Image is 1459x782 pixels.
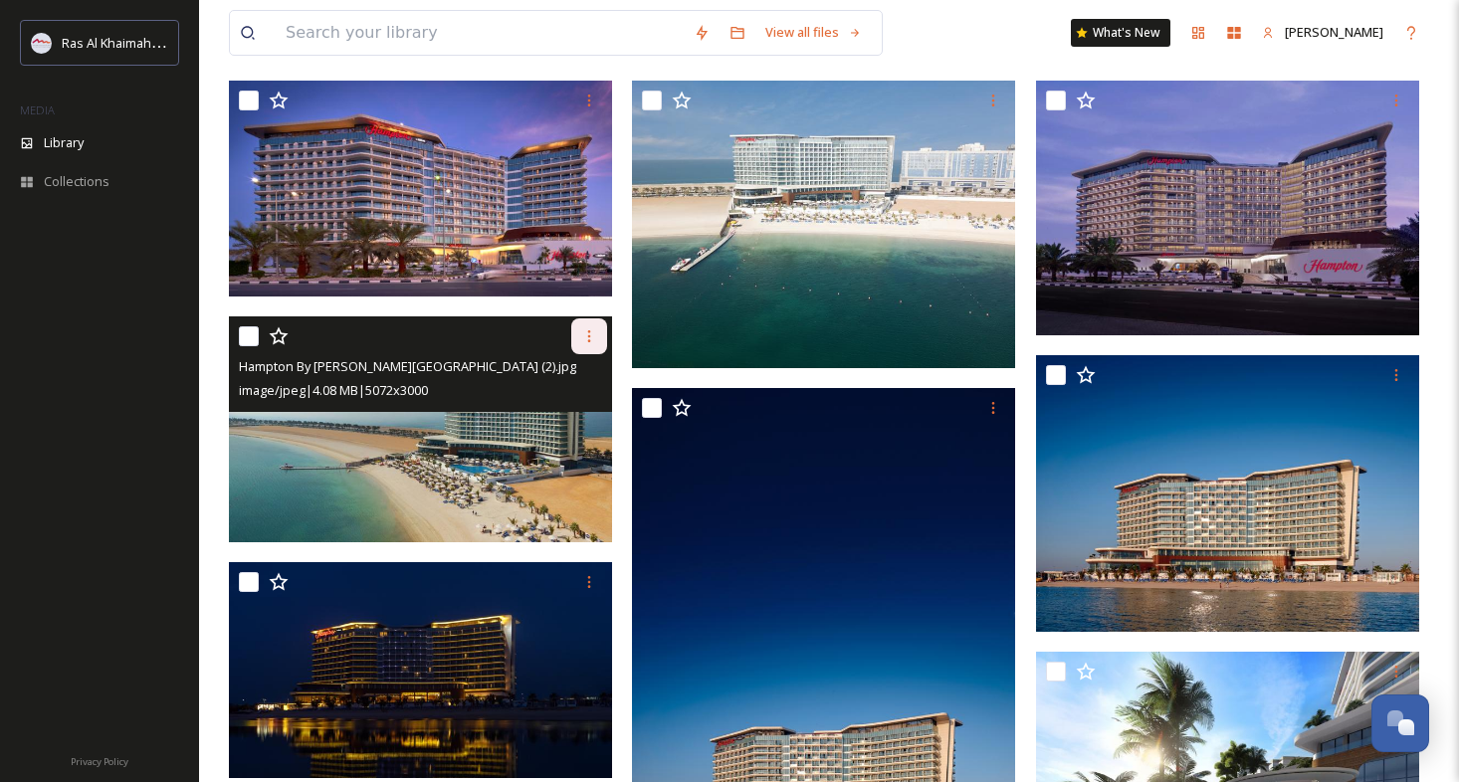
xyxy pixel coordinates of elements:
[44,133,84,152] span: Library
[1371,694,1429,752] button: Open Chat
[1285,23,1383,41] span: [PERSON_NAME]
[1071,19,1170,47] a: What's New
[755,13,872,52] a: View all files
[1252,13,1393,52] a: [PERSON_NAME]
[32,33,52,53] img: Logo_RAKTDA_RGB-01.png
[239,381,428,399] span: image/jpeg | 4.08 MB | 5072 x 3000
[229,316,612,543] img: Hampton By Hilton Marjan Island (2).jpg
[229,562,612,778] img: Hampton By Hilton Marjan Island.jpg
[276,11,684,55] input: Search your library
[71,748,128,772] a: Privacy Policy
[1036,355,1419,632] img: Hampton By Hilton Marjan Island (1).JPG
[1036,81,1419,335] img: Hampton By Hilton Marjan Island (3).jpg
[71,755,128,768] span: Privacy Policy
[62,33,343,52] span: Ras Al Khaimah Tourism Development Authority
[632,81,1015,368] img: Hampton By Hilton Marjan Island (4).jpg
[239,357,576,375] span: Hampton By [PERSON_NAME][GEOGRAPHIC_DATA] (2).jpg
[20,102,55,117] span: MEDIA
[229,81,612,296] img: Hampton By Hilton Marjan Island (2).JPG
[44,172,109,191] span: Collections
